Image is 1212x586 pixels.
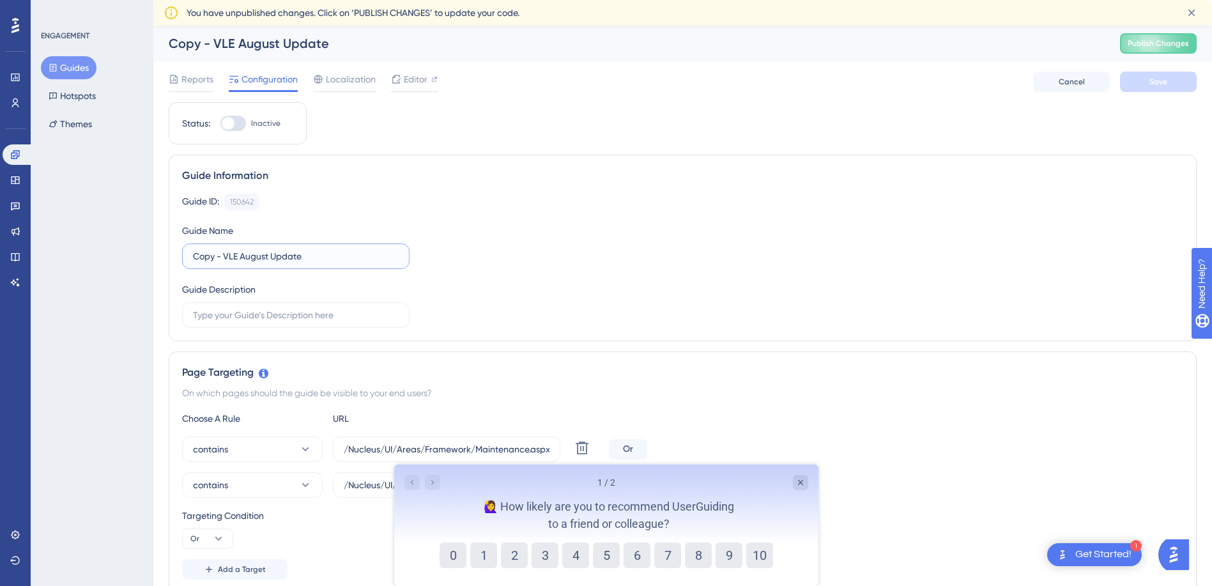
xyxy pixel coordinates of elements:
div: Guide Name [182,223,233,238]
button: Publish Changes [1120,33,1197,54]
iframe: UserGuiding AI Assistant Launcher [1158,536,1197,574]
div: Page Targeting [182,365,1183,380]
button: Or [182,528,233,549]
div: Guide ID: [182,194,219,210]
span: Reports [181,72,213,87]
div: Status: [182,116,210,131]
div: Guide Information [182,168,1183,183]
div: ENGAGEMENT [41,31,89,41]
div: Or [609,439,647,459]
span: Need Help? [30,3,80,19]
button: Themes [41,112,100,135]
button: Guides [41,56,96,79]
span: Editor [404,72,427,87]
span: Configuration [242,72,298,87]
button: contains [182,436,323,462]
div: URL [333,411,473,426]
span: Localization [326,72,376,87]
div: Choose A Rule [182,411,323,426]
div: Targeting Condition [182,508,1183,523]
span: Cancel [1059,77,1085,87]
div: Get Started! [1075,548,1131,562]
span: Add a Target [218,564,266,574]
input: Type your Guide’s Name here [193,249,399,263]
img: launcher-image-alternative-text [1055,547,1070,562]
input: yourwebsite.com/path [344,442,549,456]
button: Cancel [1033,72,1110,92]
button: Hotspots [41,84,104,107]
div: 1 [1130,540,1142,551]
div: Open Get Started! checklist, remaining modules: 1 [1047,543,1142,566]
div: 150642 [230,197,254,207]
button: Add a Target [182,559,288,580]
span: Publish Changes [1128,38,1189,49]
input: Type your Guide’s Description here [193,308,399,322]
div: Guide Description [182,282,256,297]
div: On which pages should the guide be visible to your end users? [182,385,1183,401]
div: Copy - VLE August Update [169,35,1088,52]
span: You have unpublished changes. Click on ‘PUBLISH CHANGES’ to update your code. [187,5,519,20]
span: Save [1149,77,1167,87]
button: contains [182,472,323,498]
iframe: UserGuiding Survey [394,465,818,586]
span: Inactive [251,118,280,128]
span: contains [193,477,228,493]
input: yourwebsite.com/path [344,478,549,492]
span: Or [190,534,199,544]
button: Save [1120,72,1197,92]
span: contains [193,442,228,457]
